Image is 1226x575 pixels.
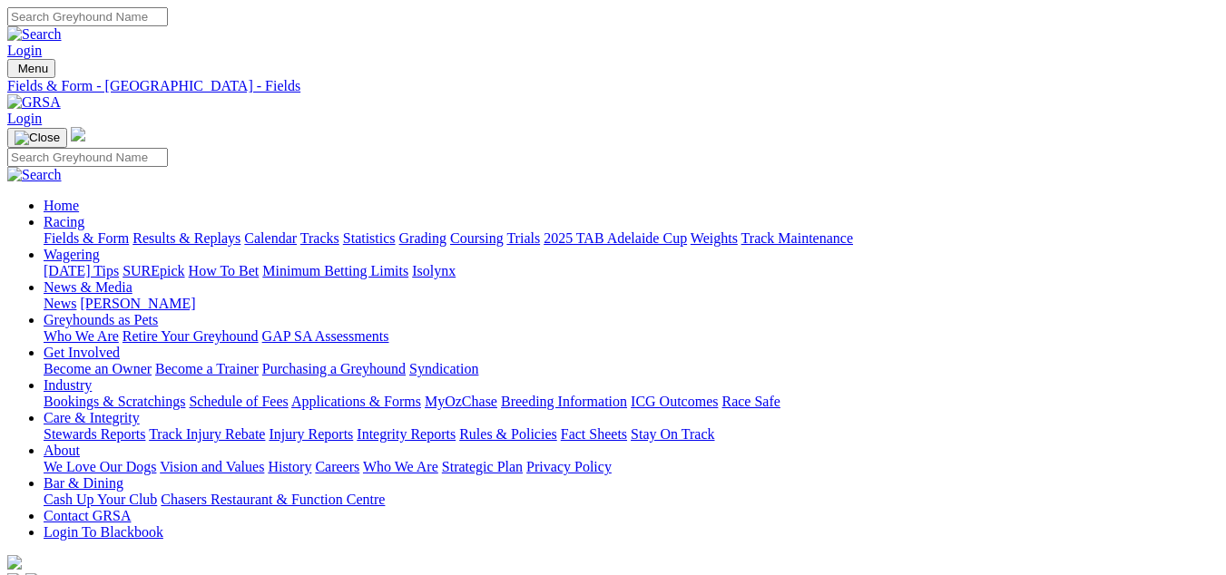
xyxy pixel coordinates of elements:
a: SUREpick [123,263,184,278]
a: Statistics [343,230,396,246]
a: Login To Blackbook [44,524,163,540]
div: Care & Integrity [44,426,1219,443]
a: Rules & Policies [459,426,557,442]
div: Wagering [44,263,1219,279]
a: Weights [691,230,738,246]
a: Bar & Dining [44,475,123,491]
div: Get Involved [44,361,1219,377]
a: Industry [44,377,92,393]
img: GRSA [7,94,61,111]
a: Stay On Track [631,426,714,442]
a: News [44,296,76,311]
a: Fields & Form [44,230,129,246]
a: Get Involved [44,345,120,360]
a: Who We Are [363,459,438,474]
span: Menu [18,62,48,75]
a: Minimum Betting Limits [262,263,408,278]
a: Login [7,111,42,126]
a: Fields & Form - [GEOGRAPHIC_DATA] - Fields [7,78,1219,94]
a: Purchasing a Greyhound [262,361,406,376]
img: Search [7,167,62,183]
a: Cash Up Your Club [44,492,157,507]
img: Close [15,131,60,145]
a: [DATE] Tips [44,263,119,278]
a: Strategic Plan [442,459,523,474]
a: Who We Are [44,328,119,344]
div: Greyhounds as Pets [44,328,1219,345]
a: Racing [44,214,84,229]
a: MyOzChase [425,394,497,409]
a: Breeding Information [501,394,627,409]
button: Toggle navigation [7,59,55,78]
a: Coursing [450,230,504,246]
a: GAP SA Assessments [262,328,389,344]
div: Racing [44,230,1219,247]
div: About [44,459,1219,475]
a: Calendar [244,230,297,246]
a: News & Media [44,279,132,295]
input: Search [7,148,168,167]
div: News & Media [44,296,1219,312]
a: Results & Replays [132,230,240,246]
a: ICG Outcomes [631,394,718,409]
a: Applications & Forms [291,394,421,409]
a: [PERSON_NAME] [80,296,195,311]
a: Injury Reports [269,426,353,442]
a: Stewards Reports [44,426,145,442]
a: Schedule of Fees [189,394,288,409]
a: Home [44,198,79,213]
a: Retire Your Greyhound [123,328,259,344]
a: 2025 TAB Adelaide Cup [544,230,687,246]
div: Industry [44,394,1219,410]
button: Toggle navigation [7,128,67,148]
img: logo-grsa-white.png [7,555,22,570]
a: Race Safe [721,394,780,409]
a: Login [7,43,42,58]
a: Careers [315,459,359,474]
a: Integrity Reports [357,426,456,442]
a: Syndication [409,361,478,376]
a: Become a Trainer [155,361,259,376]
a: Greyhounds as Pets [44,312,158,327]
a: Tracks [300,230,339,246]
a: Bookings & Scratchings [44,394,185,409]
a: Track Maintenance [741,230,853,246]
a: About [44,443,80,458]
a: Care & Integrity [44,410,140,425]
a: Isolynx [412,263,456,278]
a: Chasers Restaurant & Function Centre [161,492,385,507]
a: Fact Sheets [561,426,627,442]
a: Track Injury Rebate [149,426,265,442]
a: History [268,459,311,474]
a: We Love Our Dogs [44,459,156,474]
div: Bar & Dining [44,492,1219,508]
img: logo-grsa-white.png [71,127,85,141]
a: Privacy Policy [526,459,612,474]
a: Grading [399,230,446,246]
a: Contact GRSA [44,508,131,523]
a: How To Bet [189,263,260,278]
input: Search [7,7,168,26]
img: Search [7,26,62,43]
a: Vision and Values [160,459,264,474]
a: Wagering [44,247,100,262]
a: Trials [506,230,540,246]
a: Become an Owner [44,361,152,376]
